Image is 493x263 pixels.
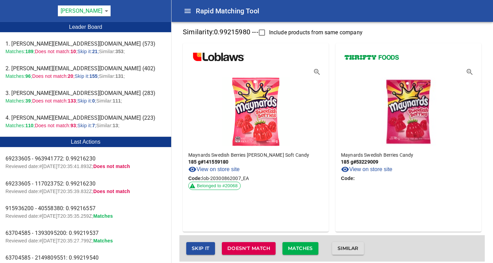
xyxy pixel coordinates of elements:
[92,123,95,128] b: 7
[341,176,355,181] b: Code:
[5,114,166,122] span: 4. [PERSON_NAME][EMAIL_ADDRESS][DOMAIN_NAME] (223)
[338,244,358,253] span: Similar
[32,98,77,104] span: Does not match: ;
[92,49,98,54] b: 21
[25,73,31,79] b: 96
[71,123,76,128] b: 93
[25,98,31,104] b: 39
[269,28,363,37] span: Include products from same company
[5,204,166,213] span: 915936200 - 40558380: 0.99216557
[68,73,73,79] b: 20
[93,189,130,194] span: Does not match
[227,244,270,253] span: Doesn't match
[188,152,323,158] p: Maynards Swedish Berries [PERSON_NAME] Soft Candy
[186,242,215,255] button: Skip it
[115,49,124,54] b: 353
[77,98,96,104] span: Skip it: ;
[255,25,363,40] label: Include Products From Same Company
[5,98,32,104] span: Matches: ;
[93,238,113,243] span: Matches
[5,229,166,237] span: 63704585 - 1393095200: 0.99219537
[188,158,323,165] p: 185 g # 141559180
[341,158,476,165] p: 185 g # 53229009
[93,164,130,169] span: Does not match
[68,98,76,104] b: 133
[341,49,402,66] img: thriftyfoods.png
[71,49,76,54] b: 10
[25,49,34,54] b: 189
[5,213,93,219] span: Reviewed date:# [DATE]T20:35:35.259Z ;
[5,123,35,128] span: Matches: ;
[196,5,485,16] h6: Rapid Matching Tool
[341,165,392,174] a: View on store site
[288,244,313,253] span: Matches
[192,244,210,253] span: Skip it
[5,189,93,194] span: Reviewed date:# [DATE]T20:35:39.832Z ;
[5,89,166,97] span: 3. [PERSON_NAME][EMAIL_ADDRESS][DOMAIN_NAME] (283)
[5,73,32,79] span: Matches: ;
[5,64,166,73] span: 2. [PERSON_NAME][EMAIL_ADDRESS][DOMAIN_NAME] (402)
[282,242,318,255] button: Matches
[25,123,34,128] b: 110
[75,73,99,79] span: Skip it: ;
[179,3,196,19] button: Collapse
[374,74,443,146] img: swedish berries candy
[5,238,93,243] span: Reviewed date:# [DATE]T20:35:27.799Z ;
[99,49,125,54] span: Similar: ;
[32,73,75,79] span: Does not match: ;
[93,213,113,219] span: Matches
[194,183,240,189] span: Belonged to #20068
[5,40,166,48] span: 1. [PERSON_NAME][EMAIL_ADDRESS][DOMAIN_NAME] (573)
[5,180,166,188] span: 69233605 - 117023752: 0.99216230
[188,165,240,174] a: View on store site
[188,176,202,181] b: Code:
[77,123,96,128] span: Skip it: ;
[35,123,77,128] span: Does not match: ;
[332,242,364,255] button: Similar
[222,74,290,146] img: swedish berries berry soft candy
[188,182,241,190] a: Belonged to #20068
[179,25,485,40] p: Similarity: 0.99215980 ---
[5,155,166,163] span: 69233605 - 963941772: 0.99216230
[99,73,125,79] span: Similar: ;
[77,49,99,54] span: Skip it: ;
[222,242,276,255] button: Doesn't match
[188,49,249,66] img: loblaws.png
[96,123,119,128] span: Similar: ;
[113,123,118,128] b: 13
[341,152,476,158] p: Maynards Swedish Berries Candy
[115,73,124,79] b: 131
[5,164,93,169] span: Reviewed date:# [DATE]T20:35:41.893Z ;
[35,49,77,54] span: Does not match: ;
[92,98,95,104] b: 0
[5,49,35,54] span: Matches: ;
[5,254,166,262] span: 63704585 - 2149809551: 0.99219540
[89,73,98,79] b: 155
[113,98,121,104] b: 111
[188,175,323,182] p: lob-20300862007_EA
[96,98,122,104] span: Similar: ;
[58,5,111,16] div: [PERSON_NAME]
